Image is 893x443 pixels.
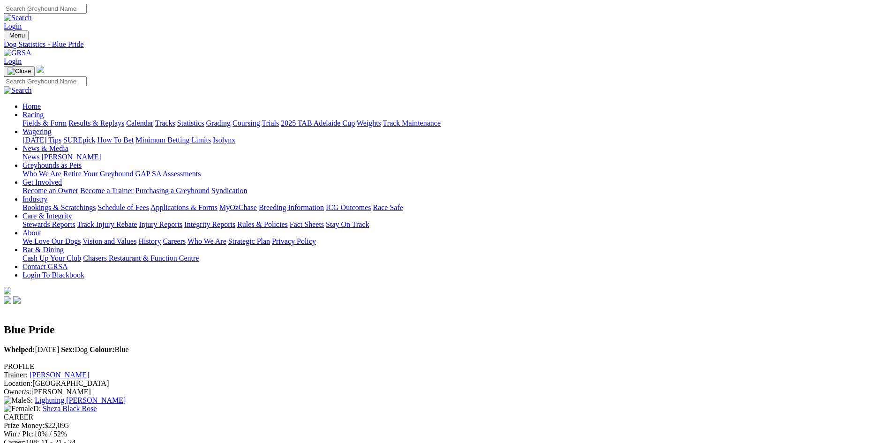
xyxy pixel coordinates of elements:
b: Colour: [90,345,114,353]
img: Male [4,396,27,405]
div: $22,095 [4,421,889,430]
input: Search [4,76,87,86]
a: Schedule of Fees [98,203,149,211]
a: Calendar [126,119,153,127]
a: How To Bet [98,136,134,144]
span: Prize Money: [4,421,45,429]
a: [PERSON_NAME] [41,153,101,161]
a: Injury Reports [139,220,182,228]
a: Sheza Black Rose [43,405,97,413]
div: Get Involved [23,187,889,195]
img: Search [4,14,32,22]
a: Become a Trainer [80,187,134,195]
a: Industry [23,195,47,203]
a: Retire Your Greyhound [63,170,134,178]
div: Bar & Dining [23,254,889,263]
div: [GEOGRAPHIC_DATA] [4,379,889,388]
b: Whelped: [4,345,35,353]
span: Dog [61,345,88,353]
a: [DATE] Tips [23,136,61,144]
a: Get Involved [23,178,62,186]
button: Toggle navigation [4,30,29,40]
a: Tracks [155,119,175,127]
a: News & Media [23,144,68,152]
div: PROFILE [4,362,889,371]
span: S: [4,396,33,404]
a: Weights [357,119,381,127]
div: Care & Integrity [23,220,889,229]
a: ICG Outcomes [326,203,371,211]
span: Location: [4,379,32,387]
a: Greyhounds as Pets [23,161,82,169]
a: History [138,237,161,245]
a: Bar & Dining [23,246,64,254]
a: Racing [23,111,44,119]
a: Track Injury Rebate [77,220,137,228]
input: Search [4,4,87,14]
img: GRSA [4,49,31,57]
a: Careers [163,237,186,245]
a: Statistics [177,119,204,127]
div: CAREER [4,413,889,421]
h2: Blue Pride [4,323,889,336]
img: logo-grsa-white.png [4,287,11,294]
span: Win / Plc: [4,430,34,438]
a: Rules & Policies [237,220,288,228]
a: Stewards Reports [23,220,75,228]
b: Sex: [61,345,75,353]
a: Trials [262,119,279,127]
span: Blue [90,345,129,353]
a: Dog Statistics - Blue Pride [4,40,889,49]
span: Owner/s: [4,388,31,396]
img: Female [4,405,33,413]
div: News & Media [23,153,889,161]
img: twitter.svg [13,296,21,304]
div: Industry [23,203,889,212]
a: Applications & Forms [150,203,218,211]
a: Fact Sheets [290,220,324,228]
a: Stay On Track [326,220,369,228]
a: Isolynx [213,136,235,144]
div: [PERSON_NAME] [4,388,889,396]
a: Become an Owner [23,187,78,195]
a: About [23,229,41,237]
div: Greyhounds as Pets [23,170,889,178]
div: Wagering [23,136,889,144]
a: Track Maintenance [383,119,441,127]
a: GAP SA Assessments [135,170,201,178]
a: Purchasing a Greyhound [135,187,210,195]
img: logo-grsa-white.png [37,66,44,73]
a: Syndication [211,187,247,195]
a: Minimum Betting Limits [135,136,211,144]
a: We Love Our Dogs [23,237,81,245]
a: Fields & Form [23,119,67,127]
div: About [23,237,889,246]
a: Contact GRSA [23,263,68,270]
a: Chasers Restaurant & Function Centre [83,254,199,262]
a: Login [4,57,22,65]
a: Who We Are [188,237,226,245]
a: Breeding Information [259,203,324,211]
div: 10% / 52% [4,430,889,438]
div: Racing [23,119,889,128]
img: Search [4,86,32,95]
span: [DATE] [4,345,59,353]
span: Menu [9,32,25,39]
a: Race Safe [373,203,403,211]
a: Lightning [PERSON_NAME] [35,396,126,404]
a: MyOzChase [219,203,257,211]
a: Integrity Reports [184,220,235,228]
a: Coursing [233,119,260,127]
a: Cash Up Your Club [23,254,81,262]
span: D: [4,405,41,413]
a: Results & Replays [68,119,124,127]
a: Bookings & Scratchings [23,203,96,211]
span: Trainer: [4,371,28,379]
button: Toggle navigation [4,66,35,76]
img: facebook.svg [4,296,11,304]
a: Wagering [23,128,52,135]
a: 2025 TAB Adelaide Cup [281,119,355,127]
a: Home [23,102,41,110]
a: Grading [206,119,231,127]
